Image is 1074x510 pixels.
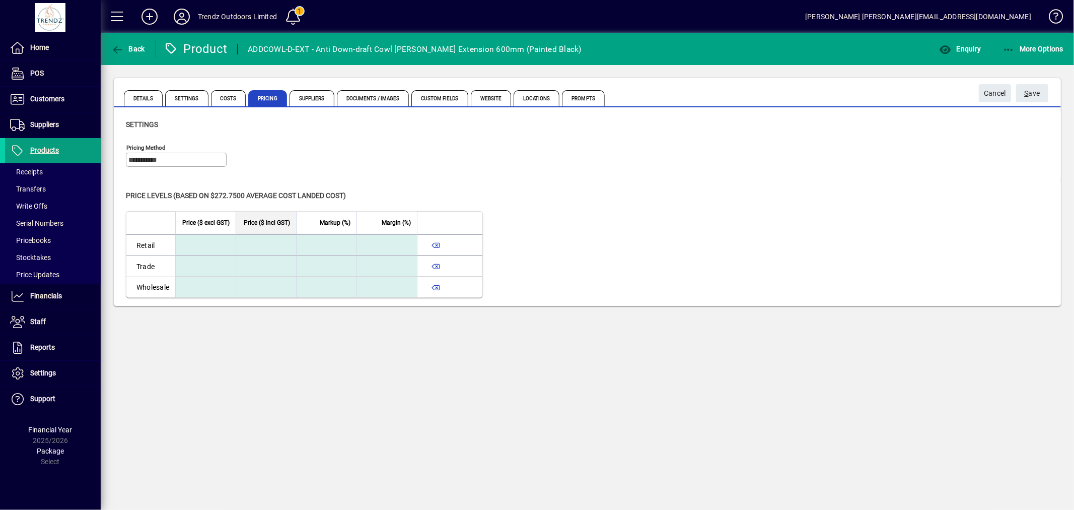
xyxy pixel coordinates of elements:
[5,266,101,283] a: Price Updates
[5,198,101,215] a: Write Offs
[5,309,101,335] a: Staff
[30,43,49,51] span: Home
[10,202,47,210] span: Write Offs
[10,168,43,176] span: Receipts
[30,343,55,351] span: Reports
[30,369,56,377] span: Settings
[29,426,73,434] span: Financial Year
[133,8,166,26] button: Add
[10,185,46,193] span: Transfers
[1016,84,1048,102] button: Save
[1000,40,1066,58] button: More Options
[248,90,287,106] span: Pricing
[101,40,156,58] app-page-header-button: Back
[182,217,230,228] span: Price ($ excl GST)
[5,163,101,180] a: Receipts
[1003,45,1064,53] span: More Options
[1025,85,1040,102] span: ave
[30,292,62,300] span: Financials
[126,192,346,200] span: Price levels (based on $272.7500 Average cost landed cost)
[111,45,145,53] span: Back
[211,90,246,106] span: Costs
[337,90,409,106] span: Documents / Images
[984,85,1006,102] span: Cancel
[562,90,605,106] span: Prompts
[10,271,59,279] span: Price Updates
[126,234,175,256] td: Retail
[5,180,101,198] a: Transfers
[937,40,983,58] button: Enquiry
[248,41,582,57] div: ADDCOWL-D-EXT - Anti Down-draft Cowl [PERSON_NAME] Extension 600mm (Painted Black)
[30,69,44,77] span: POS
[165,90,208,106] span: Settings
[126,144,166,151] mat-label: Pricing method
[198,9,277,25] div: Trendz Outdoors Limited
[411,90,468,106] span: Custom Fields
[5,249,101,266] a: Stocktakes
[126,277,175,297] td: Wholesale
[979,84,1011,102] button: Cancel
[5,61,101,86] a: POS
[290,90,334,106] span: Suppliers
[1041,2,1061,35] a: Knowledge Base
[939,45,981,53] span: Enquiry
[37,447,64,455] span: Package
[10,253,51,262] span: Stocktakes
[514,90,559,106] span: Locations
[30,317,46,326] span: Staff
[1025,89,1029,97] span: S
[126,120,158,129] span: Settings
[320,217,350,228] span: Markup (%)
[126,256,175,277] td: Trade
[5,387,101,412] a: Support
[5,87,101,112] a: Customers
[164,41,228,57] div: Product
[382,217,411,228] span: Margin (%)
[5,35,101,60] a: Home
[10,219,63,227] span: Serial Numbers
[30,395,55,403] span: Support
[166,8,198,26] button: Profile
[5,361,101,386] a: Settings
[5,284,101,309] a: Financials
[109,40,148,58] button: Back
[244,217,290,228] span: Price ($ incl GST)
[124,90,163,106] span: Details
[10,236,51,244] span: Pricebooks
[805,9,1031,25] div: [PERSON_NAME] [PERSON_NAME][EMAIL_ADDRESS][DOMAIN_NAME]
[5,335,101,360] a: Reports
[5,215,101,232] a: Serial Numbers
[30,146,59,154] span: Products
[5,232,101,249] a: Pricebooks
[471,90,512,106] span: Website
[5,112,101,138] a: Suppliers
[30,120,59,129] span: Suppliers
[30,95,64,103] span: Customers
